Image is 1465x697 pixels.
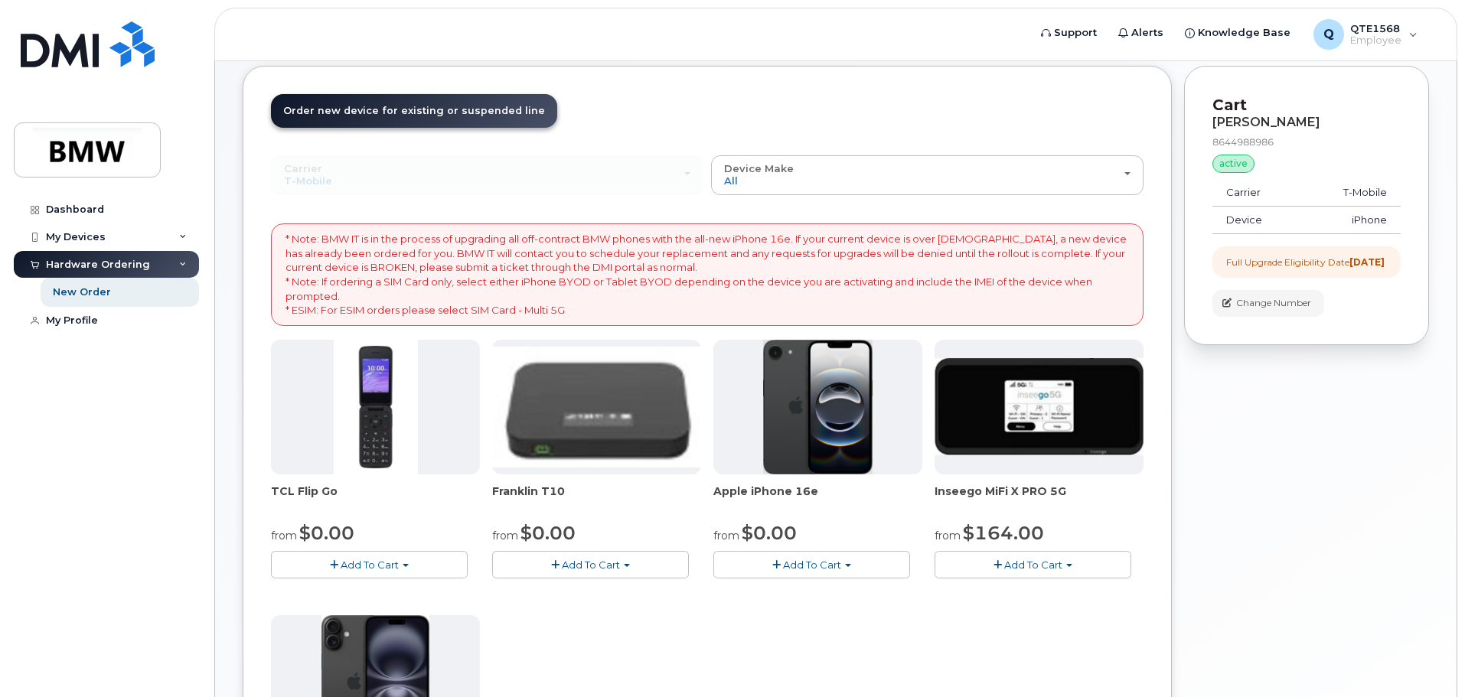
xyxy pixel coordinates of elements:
span: Add To Cart [562,559,620,571]
td: T-Mobile [1301,179,1401,207]
span: Knowledge Base [1198,25,1290,41]
div: Apple iPhone 16e [713,484,922,514]
div: active [1212,155,1255,173]
div: Full Upgrade Eligibility Date [1226,256,1385,269]
span: Employee [1350,34,1401,47]
span: $0.00 [520,522,576,544]
a: Support [1030,18,1108,48]
div: 8644988986 [1212,135,1401,148]
td: iPhone [1301,207,1401,234]
strong: [DATE] [1349,256,1385,268]
p: * Note: BMW IT is in the process of upgrading all off-contract BMW phones with the all-new iPhone... [285,232,1129,317]
span: Change Number [1236,296,1311,310]
button: Change Number [1212,290,1324,317]
span: Order new device for existing or suspended line [283,105,545,116]
button: Add To Cart [935,551,1131,578]
td: Carrier [1212,179,1301,207]
a: Knowledge Base [1174,18,1301,48]
button: Device Make All [711,155,1144,195]
div: Franklin T10 [492,484,701,514]
span: Add To Cart [341,559,399,571]
span: $0.00 [299,522,354,544]
div: TCL Flip Go [271,484,480,514]
td: Device [1212,207,1301,234]
span: Add To Cart [783,559,841,571]
div: Inseego MiFi X PRO 5G [935,484,1144,514]
img: iphone16e.png [763,340,873,474]
small: from [935,529,961,542]
small: from [492,529,518,542]
p: Cart [1212,94,1401,116]
span: $0.00 [742,522,797,544]
button: Add To Cart [271,551,468,578]
span: QTE1568 [1350,22,1401,34]
div: [PERSON_NAME] [1212,116,1401,129]
small: from [713,529,739,542]
img: TCL_FLIP_MODE.jpg [334,340,418,474]
span: All [724,174,738,187]
button: Add To Cart [492,551,689,578]
img: cut_small_inseego_5G.jpg [935,358,1144,456]
span: Support [1054,25,1097,41]
small: from [271,529,297,542]
button: Add To Cart [713,551,910,578]
div: QTE1568 [1303,19,1428,50]
span: Alerts [1131,25,1163,41]
span: $164.00 [963,522,1044,544]
iframe: Messenger Launcher [1398,630,1454,686]
span: Q [1323,25,1334,44]
img: t10.jpg [492,347,701,467]
span: Device Make [724,162,794,174]
a: Alerts [1108,18,1174,48]
span: Add To Cart [1004,559,1062,571]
